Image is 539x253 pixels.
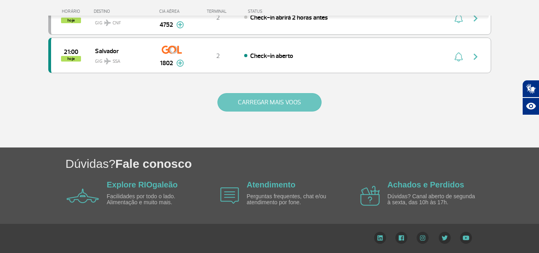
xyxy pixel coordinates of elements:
[216,14,220,22] span: 2
[438,232,451,244] img: Twitter
[247,180,295,189] a: Atendimento
[152,9,192,14] div: CIA AÉREA
[250,52,293,60] span: Check-in aberto
[360,186,380,206] img: airplane icon
[387,180,464,189] a: Achados e Perdidos
[95,15,146,27] span: GIG
[374,232,386,244] img: LinkedIn
[107,193,199,206] p: Facilidades por todo o lado. Alimentação e muito mais.
[250,14,328,22] span: Check-in abrirá 2 horas antes
[395,232,407,244] img: Facebook
[107,180,178,189] a: Explore RIOgaleão
[104,58,111,64] img: destiny_airplane.svg
[95,46,146,56] span: Salvador
[471,52,480,62] img: seta-direita-painel-voo.svg
[522,98,539,115] button: Abrir recursos assistivos.
[65,155,539,172] h1: Dúvidas?
[51,9,94,14] div: HORÁRIO
[247,193,338,206] p: Perguntas frequentes, chat e/ou atendimento por fone.
[522,80,539,98] button: Abrir tradutor de língua de sinais.
[460,232,472,244] img: YouTube
[160,58,173,68] span: 1802
[417,232,429,244] img: Instagram
[160,20,173,30] span: 4752
[67,189,99,203] img: airplane icon
[192,9,244,14] div: TERMINAL
[95,54,146,65] span: GIG
[64,49,78,55] span: 2025-09-25 21:00:00
[94,9,152,14] div: DESTINO
[115,157,192,170] span: Fale conosco
[176,21,184,28] img: mais-info-painel-voo.svg
[176,60,184,67] img: mais-info-painel-voo.svg
[220,187,239,204] img: airplane icon
[61,56,81,62] span: hoje
[217,93,322,112] button: CARREGAR MAIS VOOS
[244,9,309,14] div: STATUS
[104,20,111,26] img: destiny_airplane.svg
[522,80,539,115] div: Plugin de acessibilidade da Hand Talk.
[387,193,479,206] p: Dúvidas? Canal aberto de segunda à sexta, das 10h às 17h.
[113,58,120,65] span: SSA
[113,20,121,27] span: CNF
[454,52,463,62] img: sino-painel-voo.svg
[61,18,81,23] span: hoje
[216,52,220,60] span: 2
